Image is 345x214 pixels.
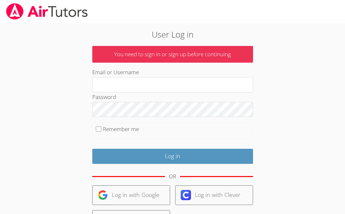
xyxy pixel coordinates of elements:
[92,93,116,101] label: Password
[92,149,253,164] input: Log in
[103,125,139,133] label: Remember me
[169,172,176,181] div: OR
[92,68,139,76] label: Email or Username
[5,3,88,20] img: airtutors_banner-c4298cdbf04f3fff15de1276eac7730deb9818008684d7c2e4769d2f7ddbe033.png
[48,28,297,40] h2: User Log in
[92,46,253,63] p: You need to sign in or sign up before continuing
[92,185,170,205] a: Log in with Google
[175,185,253,205] a: Log in with Clever
[98,190,108,200] img: google-logo-50288ca7cdecda66e5e0955fdab243c47b7ad437acaf1139b6f446037453330a.svg
[181,190,191,200] img: clever-logo-6eab21bc6e7a338710f1a6ff85c0baf02591cd810cc4098c63d3a4b26e2feb20.svg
